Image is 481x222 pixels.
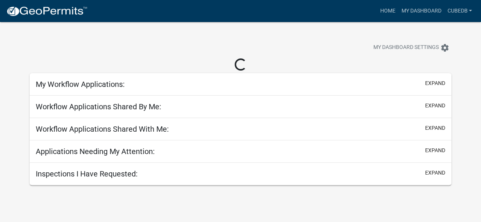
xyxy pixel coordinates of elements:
a: My Dashboard [398,4,444,18]
h5: My Workflow Applications: [36,80,125,89]
i: settings [440,43,449,52]
span: My Dashboard Settings [373,43,439,52]
button: My Dashboard Settingssettings [367,40,456,55]
a: Home [377,4,398,18]
button: expand [425,102,445,110]
h5: Workflow Applications Shared With Me: [36,124,169,134]
h5: Inspections I Have Requested: [36,169,138,178]
h5: Applications Needing My Attention: [36,147,155,156]
a: CubedB [444,4,475,18]
button: expand [425,79,445,87]
button: expand [425,124,445,132]
button: expand [425,146,445,154]
h5: Workflow Applications Shared By Me: [36,102,161,111]
button: expand [425,169,445,177]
